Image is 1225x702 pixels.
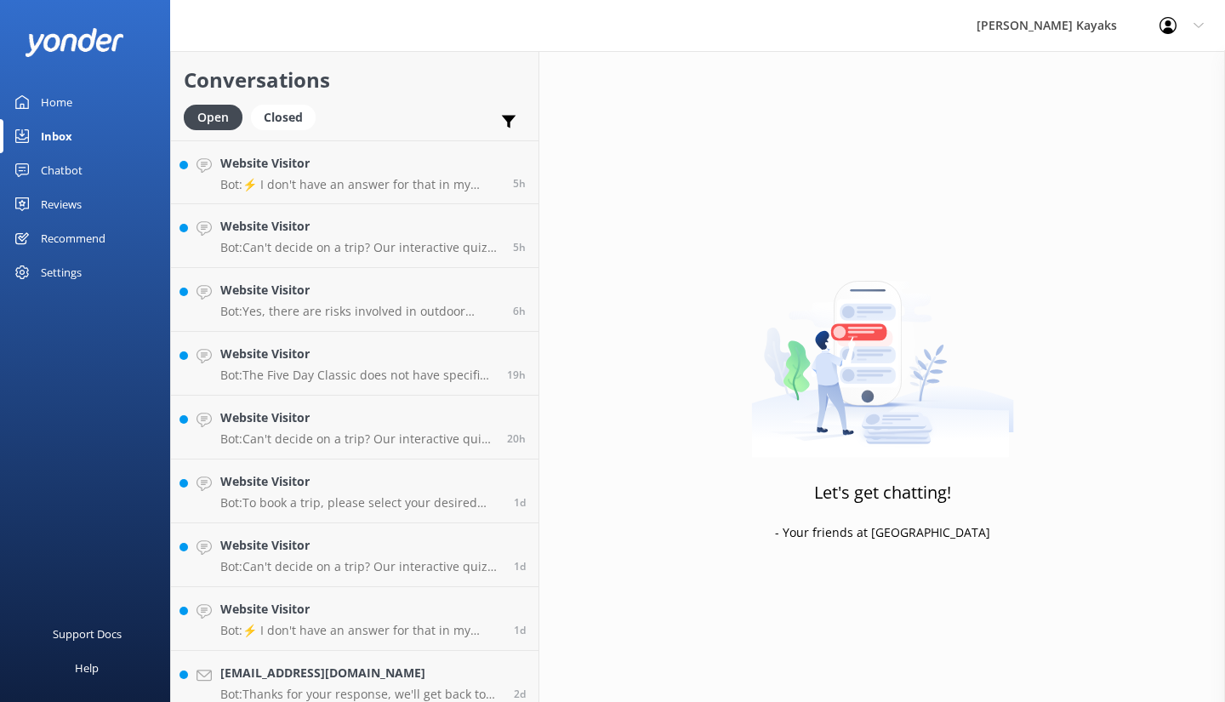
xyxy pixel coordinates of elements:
img: yonder-white-logo.png [26,28,123,56]
h4: Website Visitor [220,154,500,173]
h4: [EMAIL_ADDRESS][DOMAIN_NAME] [220,664,501,682]
div: Chatbot [41,153,83,187]
h4: Website Visitor [220,217,500,236]
div: Home [41,85,72,119]
a: Closed [251,107,324,126]
a: Open [184,107,251,126]
span: 07:11pm 11-Aug-2025 (UTC +12:00) Pacific/Auckland [507,431,526,446]
div: Open [184,105,242,130]
h4: Website Visitor [220,281,500,300]
a: Website VisitorBot:Can't decide on a trip? Our interactive quiz can help recommend a great trip t... [171,204,538,268]
div: Settings [41,255,82,289]
span: 02:16pm 11-Aug-2025 (UTC +12:00) Pacific/Auckland [514,559,526,574]
p: Bot: To book a trip, please select your desired tour from the options available on our website an... [220,495,501,511]
p: Bot: Can't decide on a trip? Our interactive quiz can help recommend a great trip to take! Just c... [220,559,501,574]
a: Website VisitorBot:The Five Day Classic does not have specific operating months mentioned in the ... [171,332,538,396]
p: Bot: ⚡ I don't have an answer for that in my knowledge base. Please try and rephrase your questio... [220,623,501,638]
h4: Website Visitor [220,345,494,363]
p: Bot: Can't decide on a trip? Our interactive quiz can help recommend a great trip to take! Just c... [220,240,500,255]
span: 02:56pm 11-Aug-2025 (UTC +12:00) Pacific/Auckland [514,495,526,510]
span: 08:15pm 11-Aug-2025 (UTC +12:00) Pacific/Auckland [507,368,526,382]
p: Bot: Can't decide on a trip? Our interactive quiz can help recommend a great trip to take! Just c... [220,431,494,447]
a: Website VisitorBot:Yes, there are risks involved in outdoor adventure activities, including water... [171,268,538,332]
span: 01:49pm 10-Aug-2025 (UTC +12:00) Pacific/Auckland [514,687,526,701]
div: Support Docs [53,617,122,651]
h3: Let's get chatting! [814,479,951,506]
div: Closed [251,105,316,130]
span: 08:50am 12-Aug-2025 (UTC +12:00) Pacific/Auckland [513,304,526,318]
h2: Conversations [184,64,526,96]
a: Website VisitorBot:To book a trip, please select your desired tour from the options available on ... [171,459,538,523]
h4: Website Visitor [220,600,501,619]
h4: Website Visitor [220,408,494,427]
a: Website VisitorBot:⚡ I don't have an answer for that in my knowledge base. Please try and rephras... [171,587,538,651]
div: Reviews [41,187,82,221]
div: Inbox [41,119,72,153]
p: Bot: ⚡ I don't have an answer for that in my knowledge base. Please try and rephrase your questio... [220,177,500,192]
h4: Website Visitor [220,536,501,555]
span: 01:53pm 11-Aug-2025 (UTC +12:00) Pacific/Auckland [514,623,526,637]
p: Bot: The Five Day Classic does not have specific operating months mentioned in the knowledge base... [220,368,494,383]
p: Bot: Yes, there are risks involved in outdoor adventure activities, including water-based activit... [220,304,500,319]
span: 09:34am 12-Aug-2025 (UTC +12:00) Pacific/Auckland [513,240,526,254]
div: Help [75,651,99,685]
a: Website VisitorBot:Can't decide on a trip? Our interactive quiz can help recommend a great trip t... [171,396,538,459]
a: Website VisitorBot:Can't decide on a trip? Our interactive quiz can help recommend a great trip t... [171,523,538,587]
p: - Your friends at [GEOGRAPHIC_DATA] [775,523,990,542]
img: artwork of a man stealing a conversation from at giant smartphone [751,245,1014,458]
div: Recommend [41,221,105,255]
p: Bot: Thanks for your response, we'll get back to you as soon as we can during opening hours. [220,687,501,702]
span: 10:01am 12-Aug-2025 (UTC +12:00) Pacific/Auckland [513,176,526,191]
h4: Website Visitor [220,472,501,491]
a: Website VisitorBot:⚡ I don't have an answer for that in my knowledge base. Please try and rephras... [171,140,538,204]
